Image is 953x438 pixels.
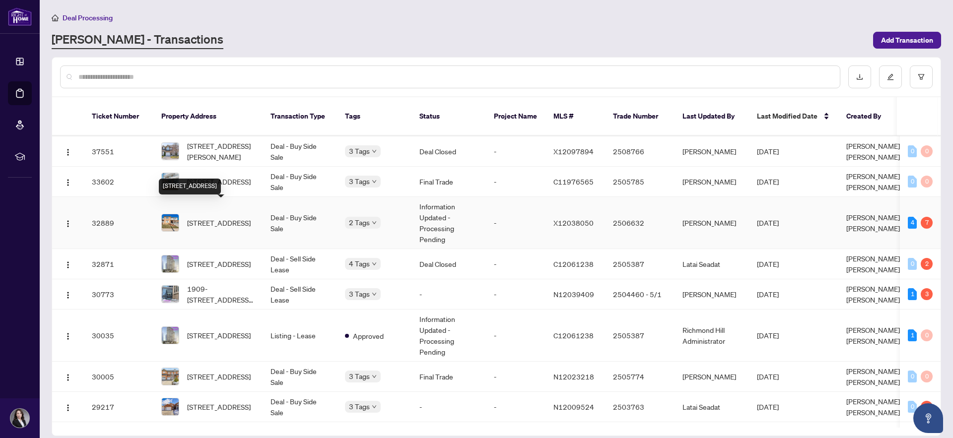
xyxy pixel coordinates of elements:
div: 4 [921,401,933,413]
span: [STREET_ADDRESS][PERSON_NAME] [187,140,255,162]
a: [PERSON_NAME] - Transactions [52,31,223,49]
td: - [486,136,545,167]
span: [PERSON_NAME] [PERSON_NAME] [846,172,900,191]
td: 2503763 [605,392,675,422]
td: - [486,249,545,279]
div: 0 [921,371,933,382]
span: 3 Tags [349,145,370,157]
td: 32889 [84,197,153,249]
span: [DATE] [757,290,779,299]
div: 2 [921,258,933,270]
th: Tags [337,97,411,136]
td: [PERSON_NAME] [675,197,749,249]
td: Deal - Buy Side Sale [263,362,337,392]
span: edit [887,73,894,80]
span: down [372,179,377,184]
img: Logo [64,148,72,156]
td: - [486,279,545,310]
span: C11976565 [553,177,594,186]
div: 0 [908,371,917,382]
span: down [372,292,377,297]
th: Status [411,97,486,136]
span: [STREET_ADDRESS] [187,258,251,269]
span: [DATE] [757,372,779,381]
div: 0 [908,258,917,270]
span: 4 Tags [349,258,370,269]
img: thumbnail-img [162,368,179,385]
span: N12039409 [553,290,594,299]
span: [PERSON_NAME] [PERSON_NAME] [846,213,900,233]
span: N12023218 [553,372,594,381]
span: [DATE] [757,177,779,186]
div: 0 [921,145,933,157]
td: [PERSON_NAME] [675,362,749,392]
img: Logo [64,179,72,187]
span: X12038050 [553,218,594,227]
td: 2504460 - 5/1 [605,279,675,310]
img: Logo [64,291,72,299]
span: [DATE] [757,147,779,156]
th: Last Modified Date [749,97,838,136]
span: [STREET_ADDRESS] [187,371,251,382]
span: [PERSON_NAME] [PERSON_NAME] [846,141,900,161]
td: - [411,279,486,310]
td: Deal - Buy Side Sale [263,392,337,422]
th: Trade Number [605,97,675,136]
img: logo [8,7,32,26]
div: 3 [921,288,933,300]
span: [STREET_ADDRESS] [187,176,251,187]
span: down [372,149,377,154]
img: Logo [64,332,72,340]
img: thumbnail-img [162,143,179,160]
td: - [411,392,486,422]
td: 29217 [84,392,153,422]
td: [PERSON_NAME] [675,279,749,310]
span: Approved [353,330,384,341]
span: Add Transaction [881,32,933,48]
td: Latai Seadat [675,392,749,422]
th: MLS # [545,97,605,136]
td: 2505387 [605,249,675,279]
span: 1909-[STREET_ADDRESS][PERSON_NAME][PERSON_NAME] [187,283,255,305]
span: [DATE] [757,259,779,268]
span: 3 Tags [349,371,370,382]
td: 37551 [84,136,153,167]
td: - [486,310,545,362]
td: Latai Seadat [675,249,749,279]
td: - [486,167,545,197]
span: Last Modified Date [757,111,817,122]
td: 2508766 [605,136,675,167]
td: 2505785 [605,167,675,197]
button: Logo [60,215,76,231]
img: Profile Icon [10,409,29,428]
td: - [486,392,545,422]
button: Logo [60,327,76,343]
button: Logo [60,174,76,189]
td: 33602 [84,167,153,197]
img: thumbnail-img [162,398,179,415]
td: - [486,362,545,392]
img: Logo [64,220,72,228]
img: Logo [64,374,72,381]
span: down [372,220,377,225]
span: home [52,14,59,21]
button: Logo [60,399,76,415]
span: [DATE] [757,331,779,340]
th: Transaction Type [263,97,337,136]
td: 30773 [84,279,153,310]
td: Deal - Buy Side Sale [263,136,337,167]
span: [STREET_ADDRESS] [187,401,251,412]
td: Deal Closed [411,136,486,167]
th: Ticket Number [84,97,153,136]
td: [PERSON_NAME] [675,167,749,197]
div: 1 [908,329,917,341]
div: 0 [921,176,933,188]
td: 2506632 [605,197,675,249]
th: Project Name [486,97,545,136]
button: Logo [60,286,76,302]
button: Logo [60,143,76,159]
img: Logo [64,261,72,269]
span: N12009524 [553,402,594,411]
span: filter [918,73,925,80]
td: Final Trade [411,167,486,197]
